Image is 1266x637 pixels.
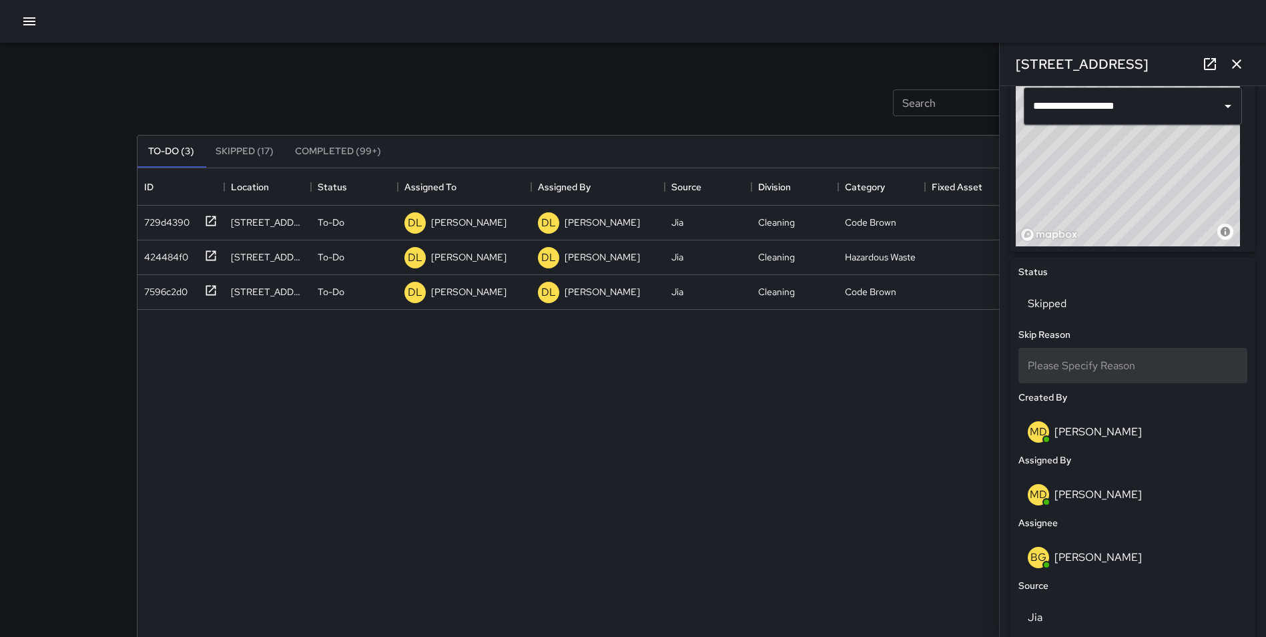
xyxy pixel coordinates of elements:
p: DL [541,284,556,300]
div: Jia [671,285,683,298]
div: Assigned By [538,168,591,206]
button: To-Do (3) [137,136,205,168]
div: 424484f0 [139,245,188,264]
div: Status [318,168,347,206]
p: DL [408,215,422,231]
div: Cleaning [758,285,795,298]
div: 729d4390 [139,210,190,229]
div: Status [311,168,398,206]
p: [PERSON_NAME] [431,285,507,298]
div: 7596c2d0 [139,280,188,298]
p: To-Do [318,216,344,229]
div: Code Brown [845,285,896,298]
div: Category [845,168,885,206]
p: DL [541,250,556,266]
div: ID [137,168,224,206]
button: Skipped (17) [205,136,284,168]
p: [PERSON_NAME] [565,285,640,298]
div: Source [665,168,751,206]
div: 300 East 6th Street [231,285,304,298]
p: [PERSON_NAME] [565,216,640,229]
div: Cleaning [758,216,795,229]
div: Hazardous Waste [845,250,916,264]
div: Code Brown [845,216,896,229]
div: Division [758,168,791,206]
div: Division [751,168,838,206]
p: [PERSON_NAME] [431,250,507,264]
p: To-Do [318,285,344,298]
div: Assigned By [531,168,665,206]
div: Source [671,168,701,206]
div: 703 East 8th Street [231,250,304,264]
div: Fixed Asset [932,168,982,206]
div: Fixed Asset [925,168,1012,206]
div: Category [838,168,925,206]
div: Assigned To [404,168,456,206]
p: To-Do [318,250,344,264]
div: Jia [671,250,683,264]
div: Assigned To [398,168,531,206]
div: Location [224,168,311,206]
p: DL [408,250,422,266]
div: Location [231,168,269,206]
p: DL [541,215,556,231]
p: DL [408,284,422,300]
p: [PERSON_NAME] [431,216,507,229]
div: 221 East 6th Street [231,216,304,229]
div: ID [144,168,153,206]
div: Cleaning [758,250,795,264]
p: [PERSON_NAME] [565,250,640,264]
button: Completed (99+) [284,136,392,168]
div: Jia [671,216,683,229]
